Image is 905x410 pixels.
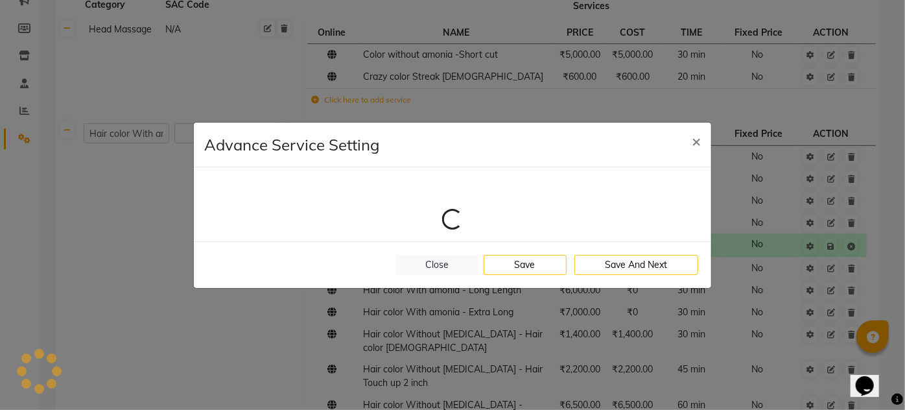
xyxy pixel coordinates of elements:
button: Close [395,255,478,275]
button: Save And Next [574,255,699,275]
span: × [692,131,701,151]
iframe: chat widget [851,358,892,397]
button: Save [484,255,567,275]
h4: Advance Service Setting [204,133,380,156]
button: Close [681,123,711,159]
